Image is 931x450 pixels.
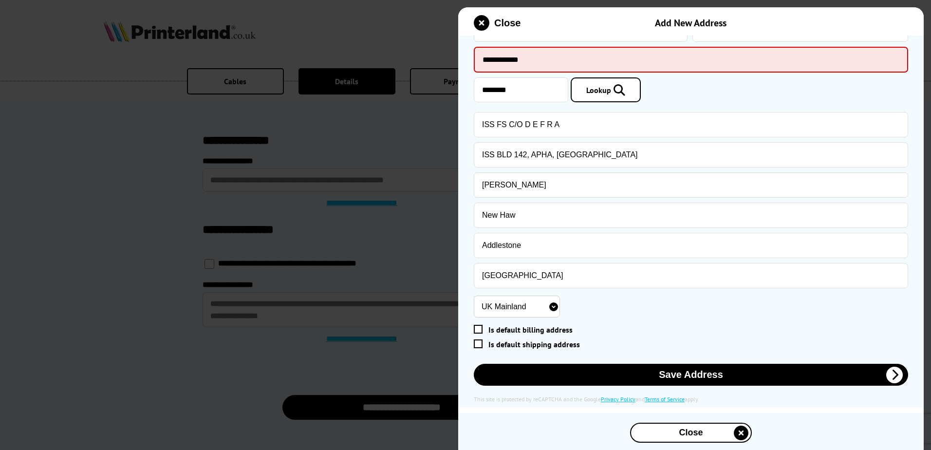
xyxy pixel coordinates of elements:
[474,142,908,168] input: Address1
[474,112,908,137] input: Company
[655,428,726,438] span: Close
[488,325,573,335] span: Is default billing address
[494,18,521,29] span: Close
[601,395,635,403] a: Privacy Policy
[474,263,908,288] input: County
[474,15,521,31] button: close modal
[474,233,908,258] input: City
[560,17,821,29] div: Add New Address
[474,364,908,386] button: Save Address
[571,77,641,102] a: Lookup
[488,339,580,349] span: Is default shipping address
[474,395,908,403] div: This site is protected by reCAPTCHA and the Google and apply.
[630,423,752,443] button: close modal
[645,395,685,403] a: Terms of Service
[474,172,908,198] input: Address2
[586,85,611,95] span: Lookup
[474,203,908,228] input: Address3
